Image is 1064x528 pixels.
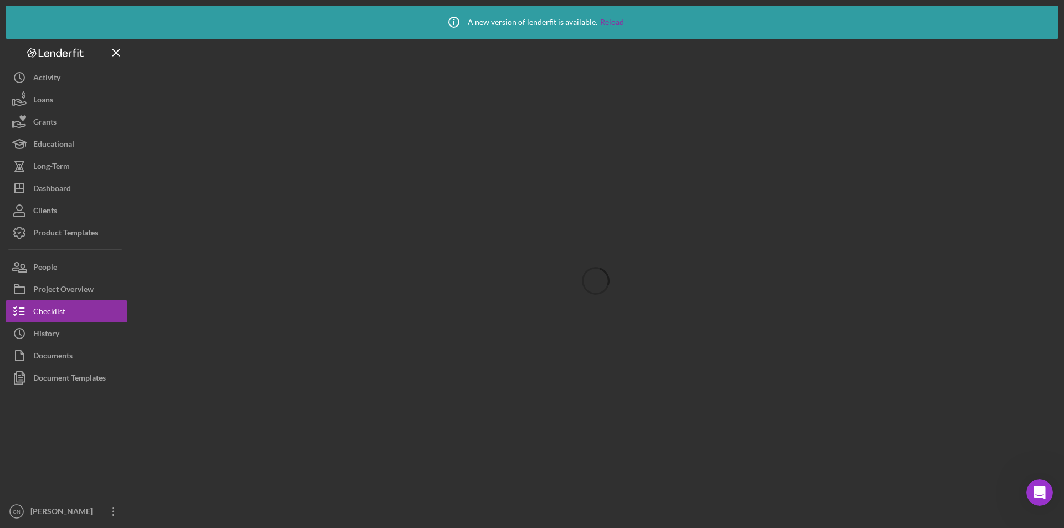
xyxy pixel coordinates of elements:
[6,345,127,367] button: Documents
[6,111,127,133] button: Grants
[33,222,98,247] div: Product Templates
[600,18,624,27] a: Reload
[33,367,106,392] div: Document Templates
[33,345,73,370] div: Documents
[1026,479,1053,506] iframe: Intercom live chat
[33,89,53,114] div: Loans
[6,367,127,389] button: Document Templates
[6,177,127,199] button: Dashboard
[33,199,57,224] div: Clients
[33,177,71,202] div: Dashboard
[33,155,70,180] div: Long-Term
[6,300,127,322] button: Checklist
[33,133,74,158] div: Educational
[6,500,127,522] button: CN[PERSON_NAME]
[6,155,127,177] button: Long-Term
[33,66,60,91] div: Activity
[6,66,127,89] button: Activity
[33,256,57,281] div: People
[6,199,127,222] button: Clients
[33,300,65,325] div: Checklist
[33,322,59,347] div: History
[440,8,624,36] div: A new version of lenderfit is available.
[28,500,100,525] div: [PERSON_NAME]
[6,256,127,278] button: People
[6,89,127,111] button: Loans
[6,222,127,244] button: Product Templates
[6,322,127,345] button: History
[6,278,127,300] button: Project Overview
[33,111,57,136] div: Grants
[33,278,94,303] div: Project Overview
[13,509,21,515] text: CN
[6,133,127,155] button: Educational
